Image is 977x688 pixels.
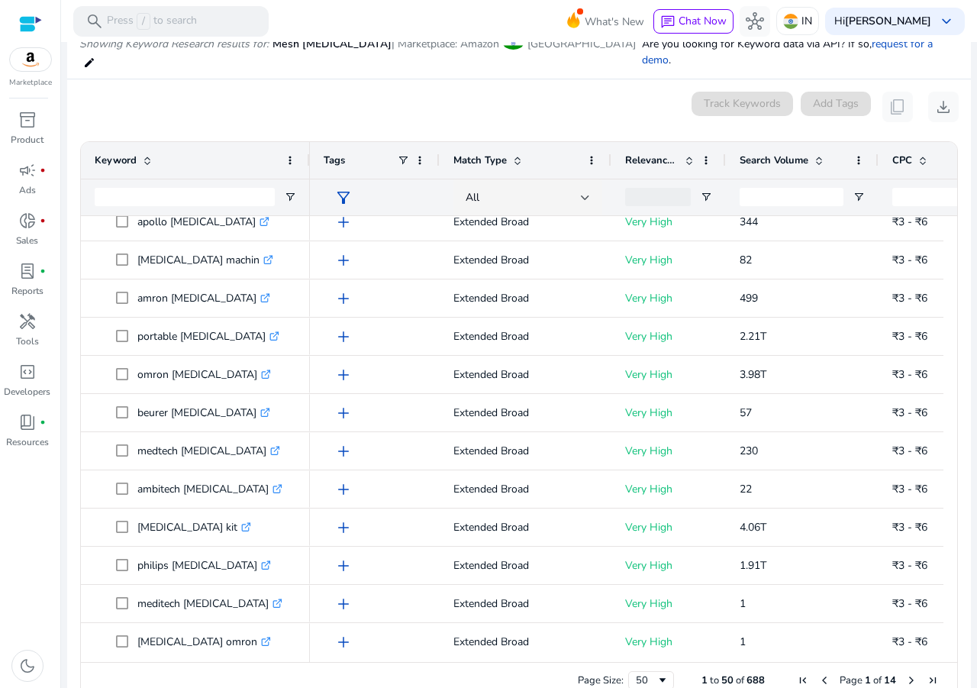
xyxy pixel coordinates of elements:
span: CPC [892,153,912,167]
p: omron [MEDICAL_DATA] [137,359,271,390]
p: Very High [625,435,712,467]
span: 4.06T [740,520,766,535]
p: Marketplace [9,77,52,89]
p: Very High [625,550,712,581]
span: / [137,13,150,30]
span: Page [840,673,863,687]
p: Extended Broad [453,435,598,467]
p: Extended Broad [453,283,598,314]
p: Are you looking for Keyword data via API? If so, . [642,36,959,68]
span: add [334,289,353,308]
span: search [85,12,104,31]
span: add [334,633,353,651]
span: dark_mode [18,657,37,675]
span: to [710,673,719,687]
button: chatChat Now [653,9,734,34]
p: Hi [834,16,931,27]
span: 1.91T [740,558,766,573]
span: ₹3 - ₹6 [892,253,927,267]
p: Tools [16,334,39,348]
span: 22 [740,482,752,496]
span: 1 [740,635,746,649]
span: add [334,480,353,499]
p: ambitech [MEDICAL_DATA] [137,473,282,505]
p: Very High [625,397,712,428]
span: ₹3 - ₹6 [892,367,927,382]
p: Resources [6,435,49,449]
input: Search Volume Filter Input [740,188,843,206]
span: fiber_manual_record [40,419,46,425]
p: Extended Broad [453,473,598,505]
span: hub [746,12,764,31]
button: download [928,92,959,122]
p: Very High [625,321,712,352]
input: Keyword Filter Input [95,188,275,206]
mat-icon: edit [83,53,95,72]
span: chat [660,15,676,30]
span: filter_alt [334,189,353,207]
span: ₹3 - ₹6 [892,444,927,458]
span: 3.98T [740,367,766,382]
p: Reports [11,284,44,298]
span: campaign [18,161,37,179]
p: Very High [625,588,712,619]
span: Keyword [95,153,137,167]
span: 14 [884,673,896,687]
span: ₹3 - ₹6 [892,596,927,611]
p: apollo [MEDICAL_DATA] [137,206,269,237]
p: Very High [625,244,712,276]
span: fiber_manual_record [40,268,46,274]
p: Very High [625,283,712,314]
p: Press to search [107,13,197,30]
p: Extended Broad [453,626,598,657]
span: donut_small [18,212,37,230]
span: 82 [740,253,752,267]
button: Open Filter Menu [284,191,296,203]
span: ₹3 - ₹6 [892,635,927,649]
p: Extended Broad [453,397,598,428]
span: ₹3 - ₹6 [892,558,927,573]
p: Very High [625,359,712,390]
p: [MEDICAL_DATA] kit [137,512,251,543]
span: download [934,98,953,116]
span: add [334,251,353,270]
p: Very High [625,473,712,505]
p: Extended Broad [453,588,598,619]
p: portable [MEDICAL_DATA] [137,321,279,352]
span: inventory_2 [18,111,37,129]
p: Extended Broad [453,512,598,543]
span: 50 [721,673,734,687]
span: fiber_manual_record [40,218,46,224]
span: Match Type [453,153,507,167]
div: Last Page [927,674,939,686]
span: ₹3 - ₹6 [892,405,927,420]
span: Relevance Score [625,153,679,167]
p: philips [MEDICAL_DATA] [137,550,271,581]
span: add [334,328,353,346]
span: ₹3 - ₹6 [892,215,927,229]
span: Search Volume [740,153,808,167]
span: 2.21T [740,329,766,344]
p: Developers [4,385,50,399]
span: of [873,673,882,687]
span: 1 [701,673,708,687]
span: Tags [324,153,345,167]
span: ₹3 - ₹6 [892,520,927,535]
span: ₹3 - ₹6 [892,291,927,305]
p: Very High [625,626,712,657]
p: Extended Broad [453,550,598,581]
span: add [334,404,353,422]
p: Extended Broad [453,359,598,390]
span: All [466,190,479,205]
p: Ads [19,183,36,197]
span: 57 [740,405,752,420]
span: add [334,213,353,231]
p: Extended Broad [453,206,598,237]
span: code_blocks [18,363,37,381]
span: fiber_manual_record [40,167,46,173]
span: Chat Now [679,14,727,28]
div: Next Page [905,674,917,686]
button: hub [740,6,770,37]
span: ₹3 - ₹6 [892,329,927,344]
p: Extended Broad [453,321,598,352]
